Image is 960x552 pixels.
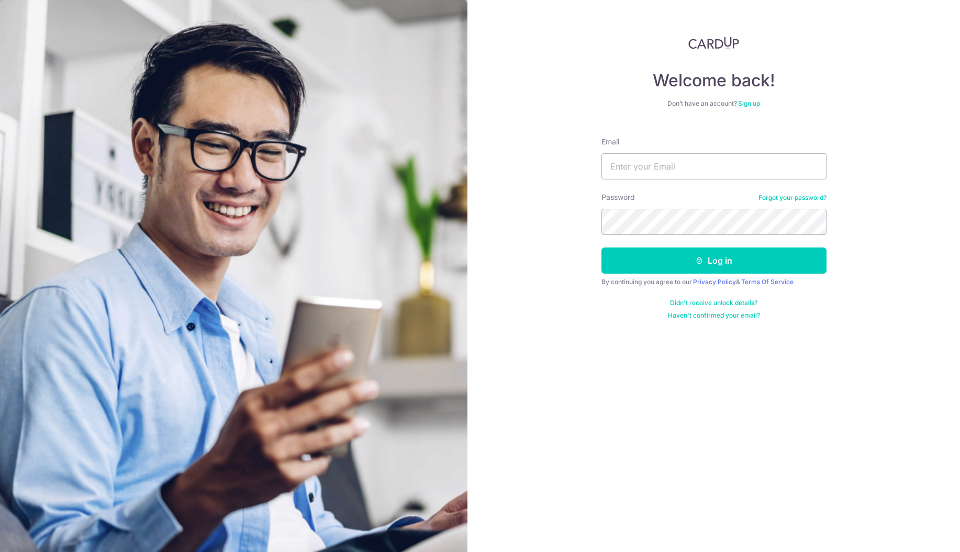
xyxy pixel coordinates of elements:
[670,299,757,307] a: Didn't receive unlock details?
[601,153,827,179] input: Enter your Email
[601,70,827,91] h4: Welcome back!
[601,99,827,108] div: Don’t have an account?
[601,192,635,202] label: Password
[758,194,827,202] a: Forgot your password?
[601,247,827,274] button: Log in
[601,278,827,286] div: By continuing you agree to our &
[601,137,619,147] label: Email
[738,99,760,107] a: Sign up
[741,278,794,286] a: Terms Of Service
[688,37,740,49] img: CardUp Logo
[668,311,760,320] a: Haven't confirmed your email?
[693,278,736,286] a: Privacy Policy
